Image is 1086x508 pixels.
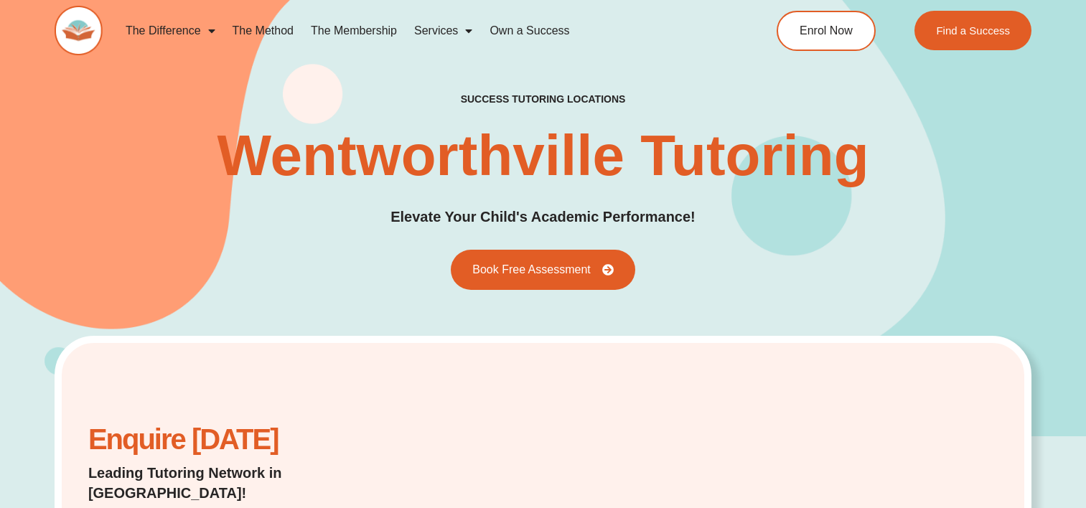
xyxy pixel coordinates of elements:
span: Enrol Now [800,25,853,37]
a: Enrol Now [777,11,876,51]
h2: success tutoring locations [461,93,626,105]
a: Own a Success [481,14,578,47]
a: Find a Success [915,11,1032,50]
a: The Difference [117,14,224,47]
span: Book Free Assessment [472,264,591,276]
h2: Enquire [DATE] [88,431,415,448]
a: Book Free Assessment [451,250,635,290]
nav: Menu [117,14,721,47]
a: The Method [224,14,302,47]
a: The Membership [302,14,406,47]
a: Services [406,14,481,47]
span: Find a Success [937,25,1011,36]
h2: Elevate Your Child's Academic Performance! [390,206,696,228]
h2: Leading Tutoring Network in [GEOGRAPHIC_DATA]! [88,463,415,503]
h2: Wentworthville Tutoring [217,127,869,184]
